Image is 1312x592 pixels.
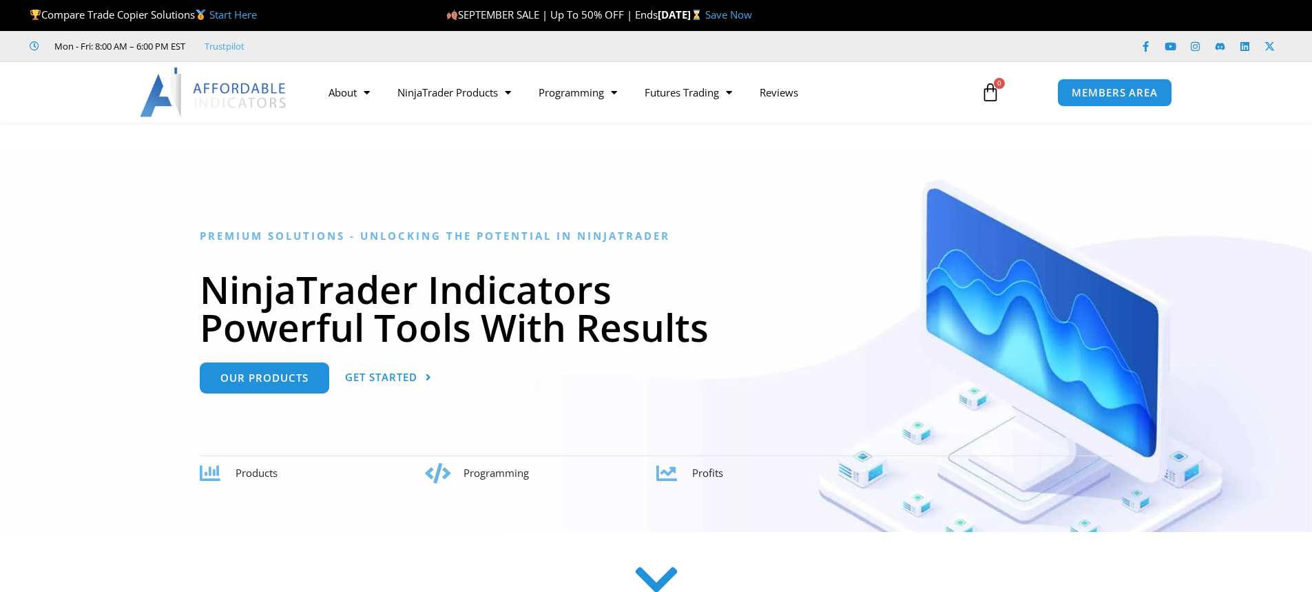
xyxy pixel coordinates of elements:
span: Get Started [345,372,417,382]
span: Programming [464,466,529,480]
a: Start Here [209,8,257,21]
h6: Premium Solutions - Unlocking the Potential in NinjaTrader [200,229,1112,243]
a: Save Now [705,8,752,21]
span: MEMBERS AREA [1072,88,1158,98]
span: Mon - Fri: 8:00 AM – 6:00 PM EST [51,38,185,54]
nav: Menu [315,76,965,108]
img: 🥇 [196,10,206,20]
a: About [315,76,384,108]
img: 🏆 [30,10,41,20]
a: 0 [960,72,1021,112]
a: Get Started [345,363,432,394]
img: ⌛ [691,10,702,20]
h1: NinjaTrader Indicators Powerful Tools With Results [200,270,1112,346]
a: Trustpilot [205,38,244,54]
span: SEPTEMBER SALE | Up To 50% OFF | Ends [446,8,658,21]
a: Programming [525,76,631,108]
strong: [DATE] [658,8,705,21]
span: Compare Trade Copier Solutions [30,8,257,21]
a: Futures Trading [631,76,746,108]
a: MEMBERS AREA [1057,79,1172,107]
span: Profits [692,466,723,480]
a: Our Products [200,363,329,394]
span: 0 [994,78,1005,89]
img: LogoAI | Affordable Indicators – NinjaTrader [140,68,288,117]
a: NinjaTrader Products [384,76,525,108]
a: Reviews [746,76,812,108]
span: Our Products [220,373,309,383]
img: 🍂 [447,10,457,20]
span: Products [236,466,278,480]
